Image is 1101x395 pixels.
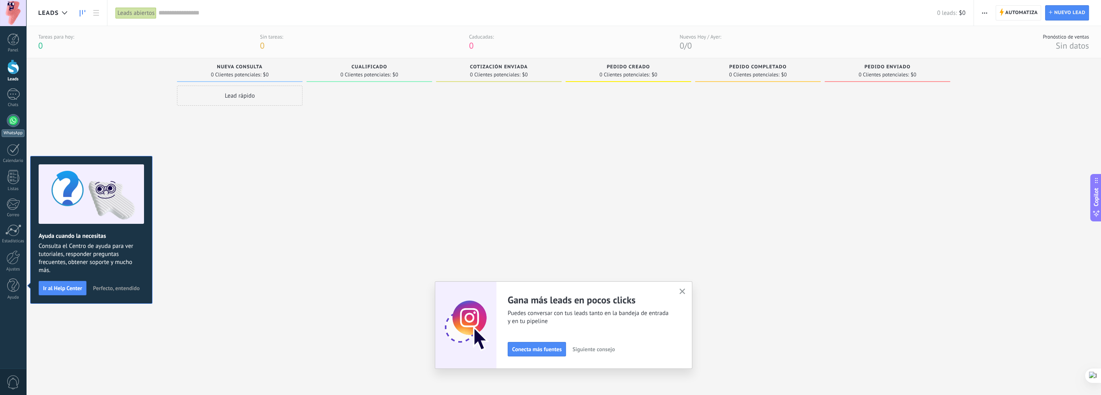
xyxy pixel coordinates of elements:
[311,64,428,71] div: Cualificado
[2,213,25,218] div: Correo
[1056,40,1089,51] span: Sin datos
[263,72,269,77] span: $0
[177,86,303,106] div: Lead rápido
[864,64,911,70] span: Pedido enviado
[352,64,387,70] span: Cualificado
[260,40,264,51] span: 0
[470,72,520,77] span: 0 Clientes potenciales:
[599,72,650,77] span: 0 Clientes potenciales:
[1092,188,1100,206] span: Copilot
[440,64,558,71] div: Cotización enviada
[522,72,528,77] span: $0
[1005,6,1038,20] span: Automatiza
[211,72,261,77] span: 0 Clientes potenciales:
[39,281,86,295] button: Ir al Help Center
[340,72,391,77] span: 0 Clientes potenciales:
[979,5,990,20] button: Más
[781,72,787,77] span: $0
[89,282,143,294] button: Perfecto, entendido
[43,285,82,291] span: Ir al Help Center
[470,64,528,70] span: Cotización enviada
[38,9,59,17] span: Leads
[684,40,687,51] span: /
[39,232,144,240] h2: Ayuda cuando la necesitas
[829,64,946,71] div: Pedido enviado
[508,309,669,325] span: Puedes conversar con tus leads tanto en la bandeja de entrada y en tu pipeline
[512,346,562,352] span: Conecta más fuentes
[729,64,787,70] span: Pedido completado
[699,64,817,71] div: Pedido completado
[996,5,1041,20] a: Automatiza
[729,72,779,77] span: 0 Clientes potenciales:
[181,64,298,71] div: Nueva consulta
[508,294,669,306] h2: Gana más leads en pocos clicks
[569,343,618,355] button: Siguiente consejo
[76,5,89,21] a: Leads
[2,77,25,82] div: Leads
[652,72,657,77] span: $0
[217,64,262,70] span: Nueva consulta
[38,40,43,51] span: 0
[679,40,684,51] span: 0
[508,342,566,356] button: Conecta más fuentes
[2,158,25,164] div: Calendario
[2,48,25,53] div: Panel
[1045,5,1089,20] a: Nuevo lead
[572,346,615,352] span: Siguiente consejo
[89,5,103,21] a: Lista
[38,33,74,40] div: Tareas para hoy:
[393,72,398,77] span: $0
[115,7,156,19] div: Leads abiertos
[1054,6,1085,20] span: Nuevo lead
[607,64,650,70] span: Pedido creado
[260,33,283,40] div: Sin tareas:
[911,72,916,77] span: $0
[2,102,25,108] div: Chats
[39,242,144,274] span: Consulta el Centro de ayuda para ver tutoriales, responder preguntas frecuentes, obtener soporte ...
[570,64,687,71] div: Pedido creado
[687,40,691,51] span: 0
[679,33,721,40] div: Nuevos Hoy / Ayer:
[469,40,473,51] span: 0
[2,129,25,137] div: WhatsApp
[2,267,25,272] div: Ajustes
[2,295,25,300] div: Ayuda
[959,9,965,17] span: $0
[2,186,25,192] div: Listas
[93,285,140,291] span: Perfecto, entendido
[469,33,494,40] div: Caducadas:
[937,9,957,17] span: 0 leads:
[858,72,909,77] span: 0 Clientes potenciales:
[1043,33,1089,40] div: Pronóstico de ventas
[2,239,25,244] div: Estadísticas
